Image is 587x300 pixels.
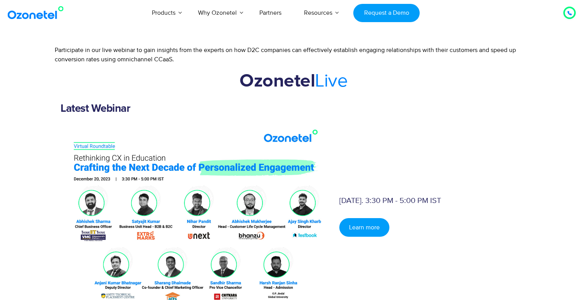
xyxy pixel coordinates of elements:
h2: Ozonetel [61,70,526,92]
a: Request a Demo [353,4,420,22]
p: Participate in our live webinar to gain insights from the experts on how D2C companies can effect... [55,45,532,64]
h1: Latest Webinar [61,102,526,115]
a: Learn more [339,218,389,237]
date: [DATE]. 3:30 PM - 5:00 PM IST [339,196,441,205]
span: Live [315,69,347,92]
